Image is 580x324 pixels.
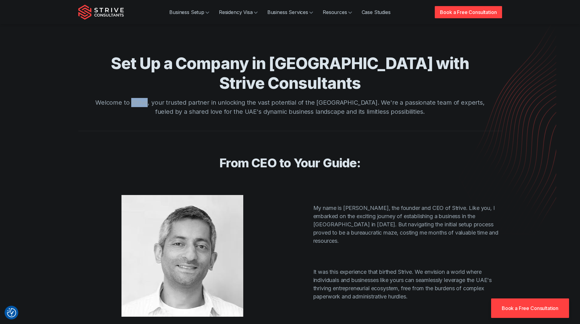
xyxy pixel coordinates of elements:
[435,6,502,18] a: Book a Free Consultation
[7,308,16,317] img: Revisit consent button
[313,268,502,301] p: It was this experience that birthed Strive. We envision a world where individuals and businesses ...
[121,195,243,317] img: Pali Banwait
[164,6,214,18] a: Business Setup
[318,6,357,18] a: Resources
[95,54,485,93] h1: Set Up a Company in [GEOGRAPHIC_DATA] with Strive Consultants
[214,6,262,18] a: Residency Visa
[95,98,485,116] p: Welcome to Strive, your trusted partner in unlocking the vast potential of the [GEOGRAPHIC_DATA]....
[491,298,569,318] a: Book a Free Consultation
[313,204,502,245] p: My name is [PERSON_NAME], the founder and CEO of Strive. Like you, I embarked on the exciting jou...
[357,6,395,18] a: Case Studies
[78,5,124,20] img: Strive Consultants
[95,155,485,171] h2: From CEO to Your Guide:
[7,308,16,317] button: Consent Preferences
[262,6,318,18] a: Business Services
